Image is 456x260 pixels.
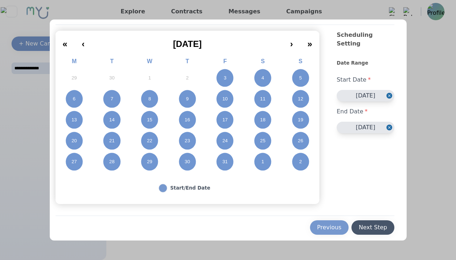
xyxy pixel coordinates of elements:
abbr: October 1, 2025 [148,75,151,81]
abbr: October 29, 2025 [147,159,152,165]
button: October 23, 2025 [168,130,206,151]
button: « [56,34,75,49]
abbr: Tuesday [110,58,114,64]
abbr: October 11, 2025 [260,96,266,102]
button: October 8, 2025 [131,88,169,109]
button: October 16, 2025 [168,109,206,130]
abbr: October 18, 2025 [260,117,266,123]
button: October 18, 2025 [244,109,282,130]
button: October 12, 2025 [282,88,319,109]
button: October 24, 2025 [206,130,244,151]
span: [DATE] [173,39,202,49]
abbr: November 1, 2025 [261,159,264,165]
abbr: October 12, 2025 [298,96,303,102]
abbr: October 25, 2025 [260,138,266,144]
abbr: October 28, 2025 [109,159,115,165]
button: [DATE] [337,90,394,101]
abbr: October 8, 2025 [148,96,151,102]
button: Previous [310,220,349,235]
abbr: October 31, 2025 [222,159,228,165]
abbr: Thursday [186,58,189,64]
abbr: October 17, 2025 [222,117,228,123]
button: October 14, 2025 [93,109,131,130]
button: October 9, 2025 [168,88,206,109]
button: October 6, 2025 [56,88,93,109]
abbr: October 16, 2025 [185,117,190,123]
button: October 21, 2025 [93,130,131,151]
abbr: October 24, 2025 [222,138,228,144]
div: Start Date [337,70,394,90]
button: September 30, 2025 [93,68,131,88]
abbr: October 10, 2025 [222,96,228,102]
abbr: Monday [72,58,76,64]
abbr: October 5, 2025 [299,75,302,81]
button: ‹ [75,34,92,49]
button: October 31, 2025 [206,151,244,172]
button: Next Step [351,220,394,235]
abbr: October 23, 2025 [185,138,190,144]
button: October 25, 2025 [244,130,282,151]
button: [DATE] [92,34,283,49]
div: Next Step [359,223,387,232]
button: November 1, 2025 [244,151,282,172]
button: › [283,34,300,49]
button: October 26, 2025 [282,130,319,151]
button: October 28, 2025 [93,151,131,172]
div: Previous [317,223,342,232]
abbr: Friday [223,58,227,64]
button: October 13, 2025 [56,109,93,130]
abbr: October 3, 2025 [224,75,226,81]
abbr: October 6, 2025 [73,96,75,102]
abbr: October 22, 2025 [147,138,152,144]
button: Close [386,90,394,101]
button: October 15, 2025 [131,109,169,130]
button: October 29, 2025 [131,151,169,172]
abbr: October 15, 2025 [147,117,152,123]
abbr: October 20, 2025 [71,138,77,144]
button: October 27, 2025 [56,151,93,172]
div: Scheduling Setting [337,31,394,60]
div: End Date [337,101,394,122]
div: Start/End Date [170,185,210,192]
button: October 5, 2025 [282,68,319,88]
abbr: October 9, 2025 [186,96,189,102]
button: » [300,34,319,49]
button: October 7, 2025 [93,88,131,109]
button: Close [386,122,394,133]
button: October 11, 2025 [244,88,282,109]
abbr: September 30, 2025 [109,75,115,81]
abbr: October 4, 2025 [261,75,264,81]
button: October 2, 2025 [168,68,206,88]
abbr: October 2, 2025 [186,75,189,81]
abbr: October 14, 2025 [109,117,115,123]
abbr: October 21, 2025 [109,138,115,144]
button: October 3, 2025 [206,68,244,88]
abbr: October 19, 2025 [298,117,303,123]
button: October 1, 2025 [131,68,169,88]
button: October 4, 2025 [244,68,282,88]
abbr: October 27, 2025 [71,159,77,165]
button: October 19, 2025 [282,109,319,130]
abbr: Saturday [261,58,265,64]
div: Date Range [337,60,394,70]
button: October 10, 2025 [206,88,244,109]
button: October 17, 2025 [206,109,244,130]
button: October 22, 2025 [131,130,169,151]
abbr: October 30, 2025 [185,159,190,165]
abbr: October 26, 2025 [298,138,303,144]
abbr: November 2, 2025 [299,159,302,165]
button: September 29, 2025 [56,68,93,88]
abbr: Sunday [298,58,302,64]
button: October 20, 2025 [56,130,93,151]
abbr: September 29, 2025 [71,75,77,81]
button: October 30, 2025 [168,151,206,172]
button: [DATE] [337,122,394,133]
abbr: Wednesday [147,58,152,64]
button: November 2, 2025 [282,151,319,172]
abbr: October 13, 2025 [71,117,77,123]
abbr: October 7, 2025 [111,96,113,102]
